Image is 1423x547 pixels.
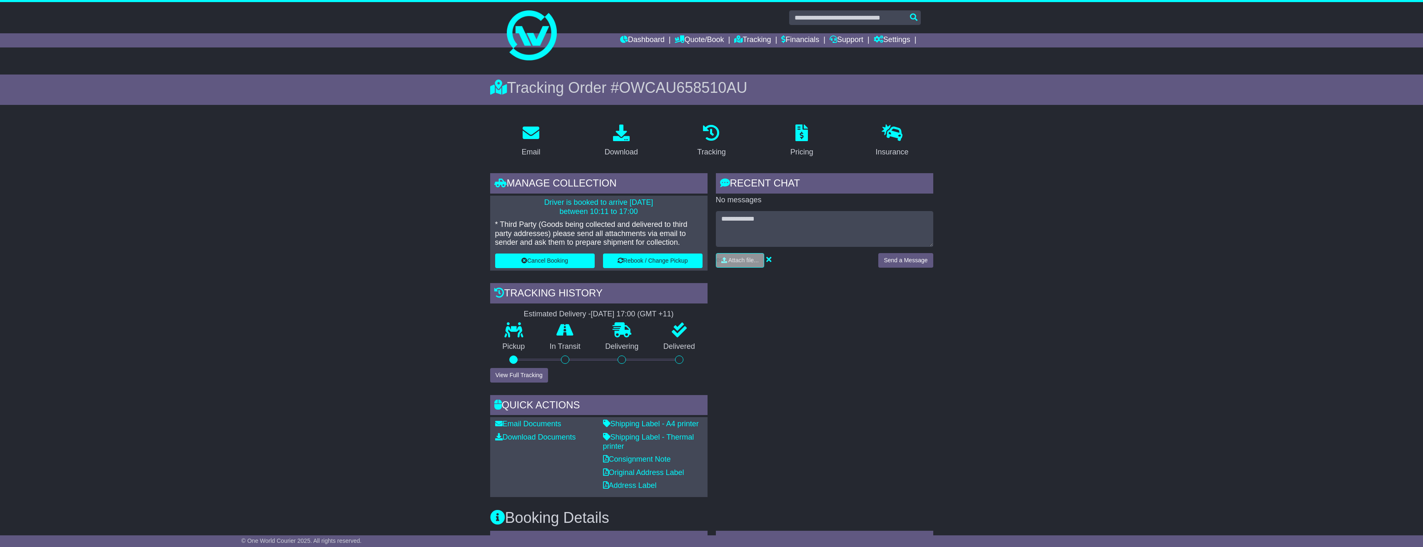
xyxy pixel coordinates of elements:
a: Pricing [785,122,819,161]
p: Driver is booked to arrive [DATE] between 10:11 to 17:00 [495,198,703,216]
a: Email Documents [495,420,561,428]
a: Quote/Book [675,33,724,47]
a: Original Address Label [603,468,684,477]
p: * Third Party (Goods being collected and delivered to third party addresses) please send all atta... [495,220,703,247]
a: Shipping Label - A4 printer [603,420,699,428]
div: [DATE] 17:00 (GMT +11) [591,310,674,319]
div: Tracking Order # [490,79,933,97]
a: Download [599,122,643,161]
a: Insurance [870,122,914,161]
div: Manage collection [490,173,708,196]
p: In Transit [537,342,593,351]
button: Send a Message [878,253,933,268]
div: Quick Actions [490,395,708,418]
button: View Full Tracking [490,368,548,383]
p: Delivered [651,342,708,351]
span: OWCAU658510AU [619,79,747,96]
p: No messages [716,196,933,205]
a: Financials [781,33,819,47]
button: Rebook / Change Pickup [603,254,703,268]
a: Tracking [692,122,731,161]
div: Tracking [697,147,725,158]
a: Email [516,122,546,161]
a: Dashboard [620,33,665,47]
button: Cancel Booking [495,254,595,268]
div: Email [521,147,540,158]
a: Address Label [603,481,657,490]
div: RECENT CHAT [716,173,933,196]
a: Support [830,33,863,47]
div: Insurance [876,147,909,158]
p: Pickup [490,342,538,351]
a: Consignment Note [603,455,671,463]
a: Download Documents [495,433,576,441]
a: Settings [874,33,910,47]
div: Estimated Delivery - [490,310,708,319]
div: Tracking history [490,283,708,306]
span: © One World Courier 2025. All rights reserved. [242,537,362,544]
h3: Booking Details [490,510,933,526]
div: Download [605,147,638,158]
a: Tracking [734,33,771,47]
a: Shipping Label - Thermal printer [603,433,694,450]
div: Pricing [790,147,813,158]
p: Delivering [593,342,651,351]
